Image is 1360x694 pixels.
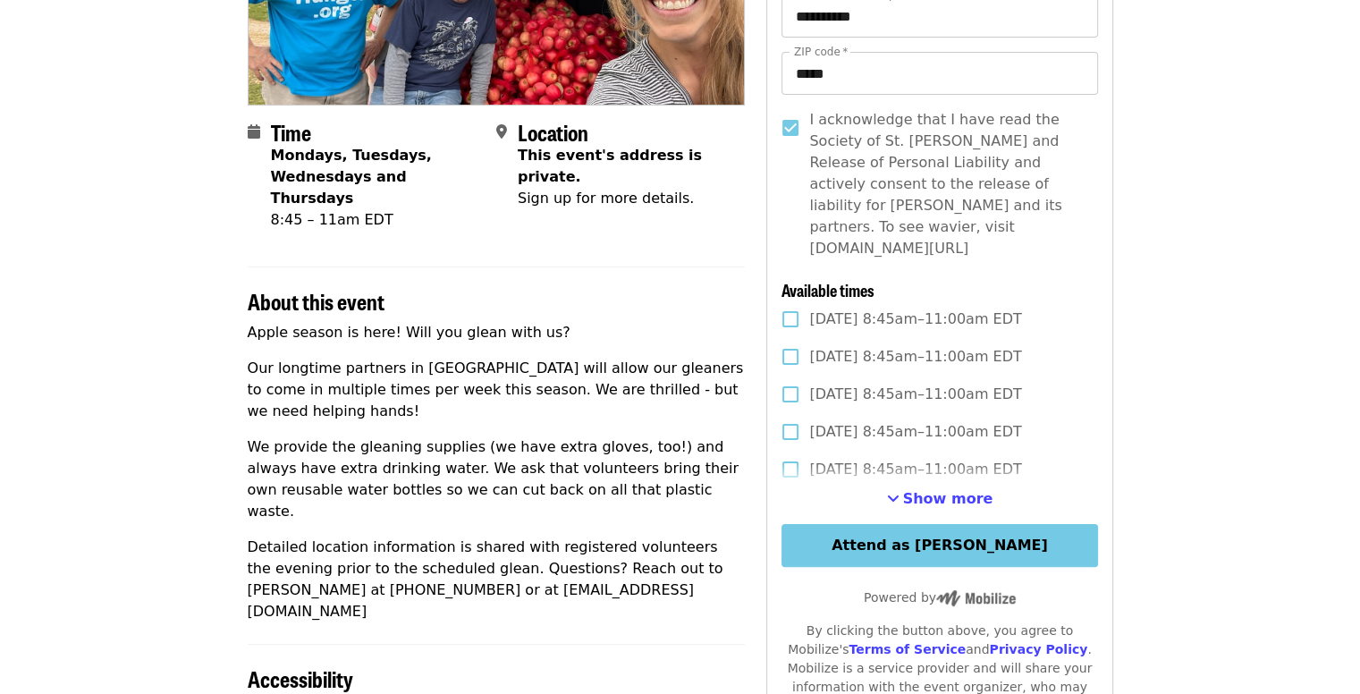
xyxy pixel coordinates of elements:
[248,358,746,422] p: Our longtime partners in [GEOGRAPHIC_DATA] will allow our gleaners to come in multiple times per ...
[248,285,384,317] span: About this event
[248,322,746,343] p: Apple season is here! Will you glean with us?
[809,309,1021,330] span: [DATE] 8:45am–11:00am EDT
[271,147,432,207] strong: Mondays, Tuesdays, Wednesdays and Thursdays
[271,209,482,231] div: 8:45 – 11am EDT
[809,109,1083,259] span: I acknowledge that I have read the Society of St. [PERSON_NAME] and Release of Personal Liability...
[864,590,1016,605] span: Powered by
[248,436,746,522] p: We provide the gleaning supplies (we have extra gloves, too!) and always have extra drinking wate...
[781,524,1097,567] button: Attend as [PERSON_NAME]
[794,47,848,57] label: ZIP code
[518,190,694,207] span: Sign up for more details.
[248,663,353,694] span: Accessibility
[781,52,1097,95] input: ZIP code
[518,147,702,185] span: This event's address is private.
[809,459,1021,480] span: [DATE] 8:45am–11:00am EDT
[809,384,1021,405] span: [DATE] 8:45am–11:00am EDT
[781,278,874,301] span: Available times
[271,116,311,148] span: Time
[903,490,993,507] span: Show more
[989,642,1087,656] a: Privacy Policy
[809,421,1021,443] span: [DATE] 8:45am–11:00am EDT
[936,590,1016,606] img: Powered by Mobilize
[248,123,260,140] i: calendar icon
[248,537,746,622] p: Detailed location information is shared with registered volunteers the evening prior to the sched...
[849,642,966,656] a: Terms of Service
[887,488,993,510] button: See more timeslots
[518,116,588,148] span: Location
[809,346,1021,368] span: [DATE] 8:45am–11:00am EDT
[496,123,507,140] i: map-marker-alt icon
